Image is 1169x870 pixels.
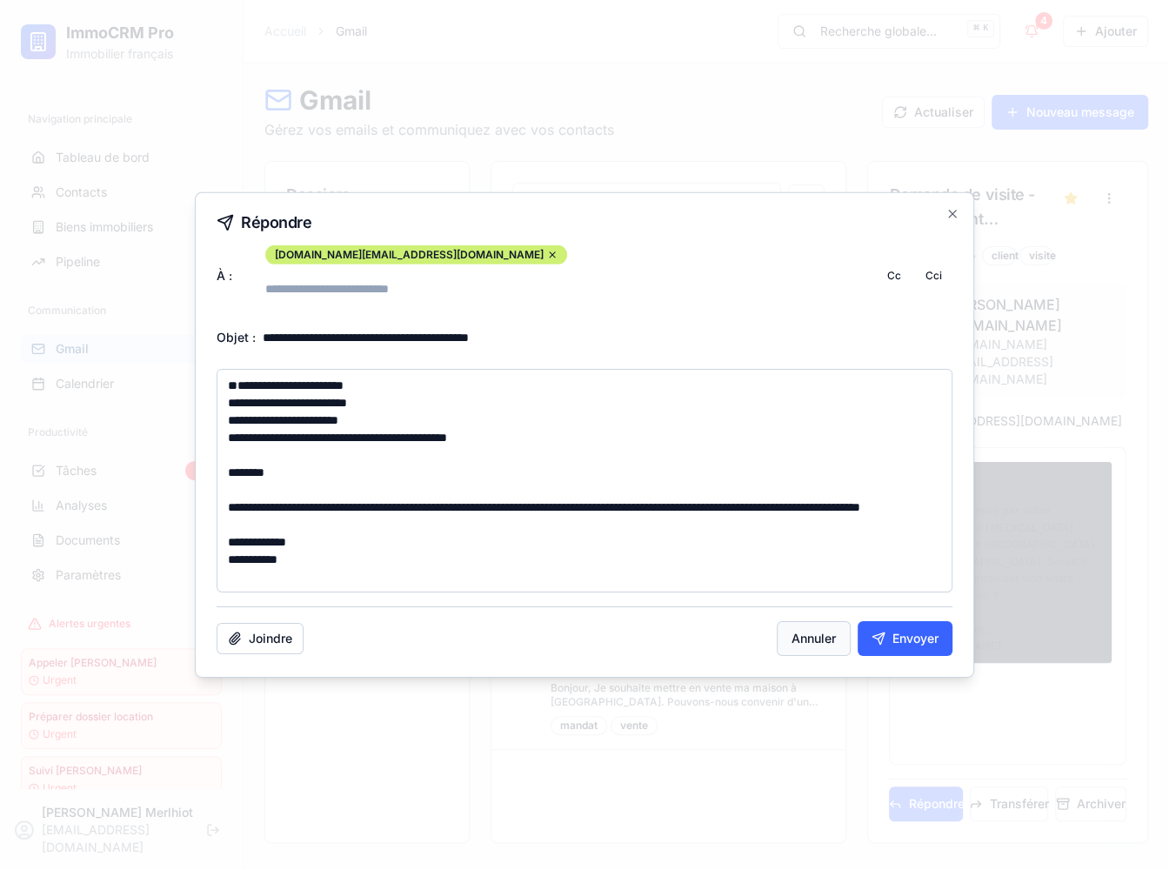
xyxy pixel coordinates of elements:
[877,260,912,291] button: Cc
[915,260,952,291] button: Cci
[217,214,952,231] h2: Répondre
[217,270,258,282] label: À :
[217,623,304,654] button: Joindre
[265,245,567,264] div: [DOMAIN_NAME][EMAIL_ADDRESS][DOMAIN_NAME]
[217,331,256,344] label: Objet :
[777,621,851,656] button: Annuler
[858,621,952,656] button: Envoyer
